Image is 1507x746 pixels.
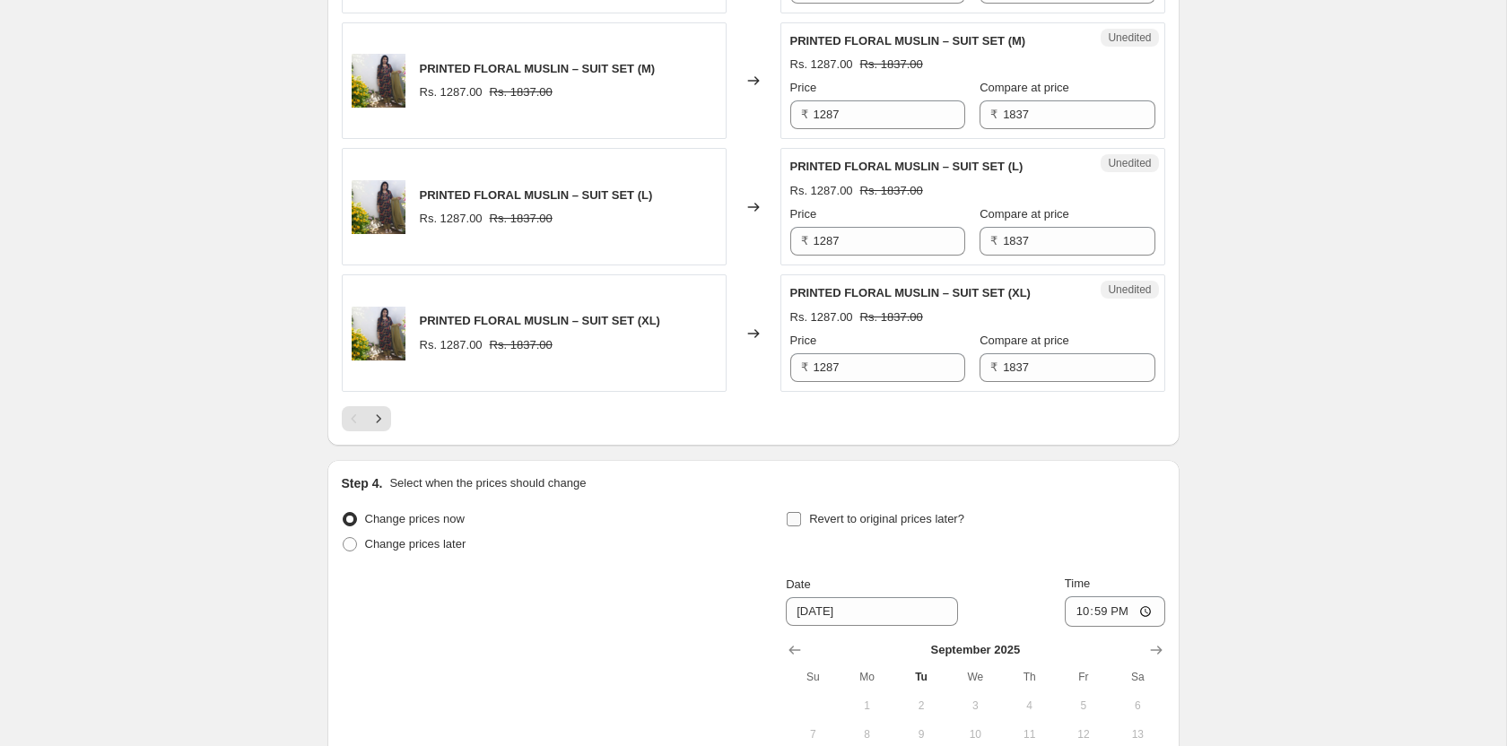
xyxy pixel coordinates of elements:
[801,108,808,121] span: ₹
[352,307,405,360] img: Photoroom-20241217_131105_1_80x.png
[1009,727,1049,742] span: 11
[902,670,941,684] span: Tu
[365,537,466,551] span: Change prices later
[1009,698,1049,713] span: 4
[366,406,391,431] button: Next
[790,56,853,74] div: Rs. 1287.00
[801,234,808,247] span: ₹
[1118,727,1157,742] span: 13
[790,286,1031,299] span: PRINTED FLORAL MUSLIN – SUIT SET (XL)
[1118,670,1157,684] span: Sa
[420,83,483,101] div: Rs. 1287.00
[1108,282,1151,297] span: Unedited
[786,663,840,691] th: Sunday
[1009,670,1049,684] span: Th
[1064,698,1103,713] span: 5
[948,663,1002,691] th: Wednesday
[955,698,995,713] span: 3
[342,474,383,492] h2: Step 4.
[990,234,997,247] span: ₹
[365,512,465,525] span: Change prices now
[1057,663,1111,691] th: Friday
[894,691,948,720] button: Tuesday September 2 2025
[786,577,810,591] span: Date
[809,512,964,525] span: Revert to original prices later?
[790,81,817,94] span: Price
[894,663,948,691] th: Tuesday
[1065,577,1090,590] span: Time
[955,670,995,684] span: We
[848,727,887,742] span: 8
[790,308,853,326] div: Rs. 1287.00
[1057,691,1111,720] button: Friday September 5 2025
[980,207,1069,221] span: Compare at price
[1144,638,1169,663] button: Show next month, October 2025
[790,182,853,200] div: Rs. 1287.00
[1108,30,1151,45] span: Unedited
[1002,691,1056,720] button: Thursday September 4 2025
[420,62,656,75] span: PRINTED FLORAL MUSLIN – SUIT SET (M)
[790,207,817,221] span: Price
[902,698,941,713] span: 2
[490,336,553,354] strike: Rs. 1837.00
[1002,663,1056,691] th: Thursday
[860,56,923,74] strike: Rs. 1837.00
[841,691,894,720] button: Monday September 1 2025
[1065,596,1165,627] input: 12:00
[786,597,958,626] input: 9/23/2025
[990,108,997,121] span: ₹
[860,182,923,200] strike: Rs. 1837.00
[980,334,1069,347] span: Compare at price
[955,727,995,742] span: 10
[420,188,653,202] span: PRINTED FLORAL MUSLIN – SUIT SET (L)
[980,81,1069,94] span: Compare at price
[389,474,586,492] p: Select when the prices should change
[790,160,1024,173] span: PRINTED FLORAL MUSLIN – SUIT SET (L)
[352,180,405,234] img: Photoroom-20241217_131105_1_80x.png
[848,698,887,713] span: 1
[342,406,391,431] nav: Pagination
[793,670,832,684] span: Su
[793,727,832,742] span: 7
[948,691,1002,720] button: Wednesday September 3 2025
[848,670,887,684] span: Mo
[801,360,808,374] span: ₹
[420,336,483,354] div: Rs. 1287.00
[1118,698,1157,713] span: 6
[1064,727,1103,742] span: 12
[902,727,941,742] span: 9
[420,210,483,228] div: Rs. 1287.00
[490,83,553,101] strike: Rs. 1837.00
[860,308,923,326] strike: Rs. 1837.00
[1111,691,1164,720] button: Saturday September 6 2025
[990,360,997,374] span: ₹
[782,638,807,663] button: Show previous month, August 2025
[352,54,405,108] img: Photoroom-20241217_131105_1_80x.png
[1111,663,1164,691] th: Saturday
[790,34,1026,48] span: PRINTED FLORAL MUSLIN – SUIT SET (M)
[790,334,817,347] span: Price
[1064,670,1103,684] span: Fr
[1108,156,1151,170] span: Unedited
[490,210,553,228] strike: Rs. 1837.00
[841,663,894,691] th: Monday
[420,314,660,327] span: PRINTED FLORAL MUSLIN – SUIT SET (XL)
